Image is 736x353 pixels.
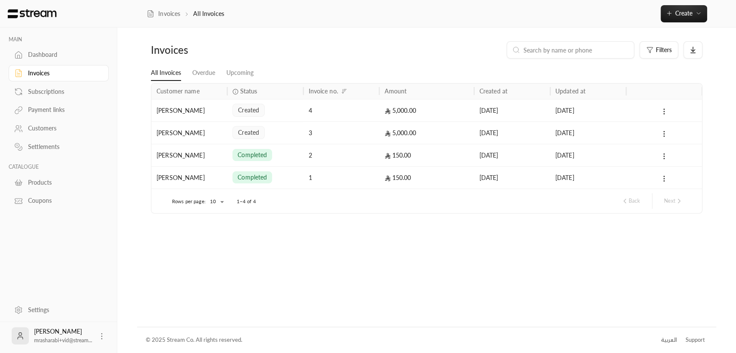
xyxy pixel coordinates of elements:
[28,178,98,187] div: Products
[683,332,708,348] a: Support
[157,144,222,166] div: [PERSON_NAME]
[339,86,349,96] button: Sort
[675,9,692,17] span: Create
[385,122,469,144] div: 5,000.00
[28,50,98,59] div: Dashboard
[385,144,469,166] div: 150.00
[238,173,267,182] span: completed
[237,198,256,205] p: 1–4 of 4
[661,336,677,344] div: العربية
[226,65,254,81] a: Upcoming
[157,87,200,95] div: Customer name
[555,99,621,121] div: [DATE]
[9,301,109,318] a: Settings
[523,45,629,55] input: Search by name or phone
[9,174,109,191] a: Products
[240,87,257,96] span: Status
[28,69,98,77] div: Invoices
[28,124,98,133] div: Customers
[28,105,98,114] div: Payment links
[9,65,109,82] a: Invoices
[28,306,98,314] div: Settings
[9,120,109,137] a: Customers
[34,337,92,344] span: mrasharabi+vid@stream...
[308,99,374,121] div: 4
[9,36,109,43] p: MAIN
[479,167,545,189] div: [DATE]
[28,87,98,96] div: Subscriptions
[238,106,259,115] span: created
[479,87,507,95] div: Created at
[656,47,672,53] span: Filters
[9,83,109,100] a: Subscriptions
[9,192,109,209] a: Coupons
[193,9,224,18] p: All Invoices
[157,99,222,121] div: [PERSON_NAME]
[147,9,181,18] a: Invoices
[308,122,374,144] div: 3
[9,102,109,118] a: Payment links
[479,122,545,144] div: [DATE]
[639,41,678,59] button: Filters
[308,167,374,189] div: 1
[28,142,98,151] div: Settlements
[147,9,224,18] nav: breadcrumb
[9,139,109,155] a: Settlements
[238,128,259,137] span: created
[9,164,109,170] p: CATALOGUE
[308,87,338,95] div: Invoice no.
[555,87,586,95] div: Updated at
[555,144,621,166] div: [DATE]
[146,336,242,344] div: © 2025 Stream Co. All rights reserved.
[238,151,267,159] span: completed
[151,43,282,57] div: Invoices
[157,122,222,144] div: [PERSON_NAME]
[28,196,98,205] div: Coupons
[555,167,621,189] div: [DATE]
[9,46,109,63] a: Dashboard
[157,167,222,189] div: [PERSON_NAME]
[555,122,621,144] div: [DATE]
[479,99,545,121] div: [DATE]
[206,196,226,207] div: 10
[172,198,206,205] p: Rows per page:
[661,5,707,22] button: Create
[385,99,469,121] div: 5,000.00
[151,65,181,81] a: All Invoices
[385,167,469,189] div: 150.00
[385,87,407,95] div: Amount
[308,144,374,166] div: 2
[479,144,545,166] div: [DATE]
[192,65,215,81] a: Overdue
[34,327,92,344] div: [PERSON_NAME]
[7,9,57,19] img: Logo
